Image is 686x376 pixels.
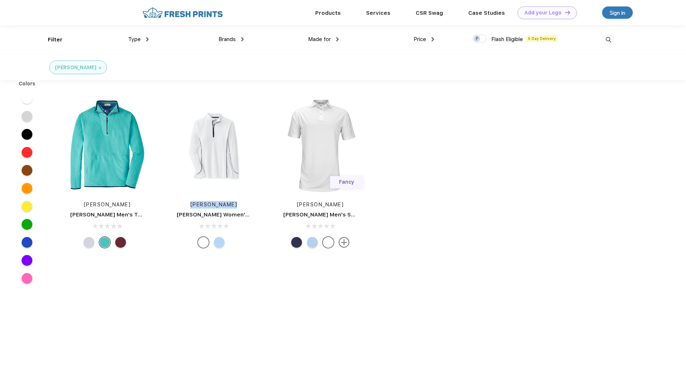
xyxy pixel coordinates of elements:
[339,179,354,185] span: Fancy
[55,64,96,71] div: [PERSON_NAME]
[272,98,368,194] img: func=resize&h=266
[48,36,63,44] div: Filter
[214,237,225,248] div: Cottage Blue
[140,6,225,19] img: fo%20logo%202.webp
[115,237,126,248] div: Bordeaux
[190,202,238,207] a: [PERSON_NAME]
[336,37,339,41] img: dropdown.png
[602,6,633,19] a: Sign in
[432,37,434,41] img: dropdown.png
[565,10,570,14] img: DT
[59,98,155,194] img: func=resize&h=266
[241,37,244,41] img: dropdown.png
[84,202,131,207] a: [PERSON_NAME]
[166,98,262,194] img: func=resize&h=266
[308,36,331,42] span: Made for
[491,36,523,42] span: Flash Eligible
[291,237,302,248] div: Navy
[99,237,110,248] div: Lily Pad
[84,237,94,248] div: Gale Grey
[283,211,397,218] a: [PERSON_NAME] Men's Solid Stretch Polo
[610,9,625,17] div: Sign in
[414,36,426,42] span: Price
[128,36,141,42] span: Type
[177,211,352,218] a: [PERSON_NAME] Women's Lightweight Sun Comfort Base Layer
[99,67,101,69] img: filter_cancel.svg
[70,211,232,218] a: [PERSON_NAME] Men's Thermal Flow Micro Fleece Half-Zip
[13,80,41,88] div: Colors
[307,237,318,248] div: Cottage Blue
[602,34,614,46] img: desktop_search.svg
[339,237,349,248] img: more.svg
[146,37,149,41] img: dropdown.png
[297,202,344,207] a: [PERSON_NAME]
[315,10,341,16] a: Products
[218,36,236,42] span: Brands
[198,237,209,248] div: White
[323,237,334,248] div: White
[524,10,561,16] div: Add your Logo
